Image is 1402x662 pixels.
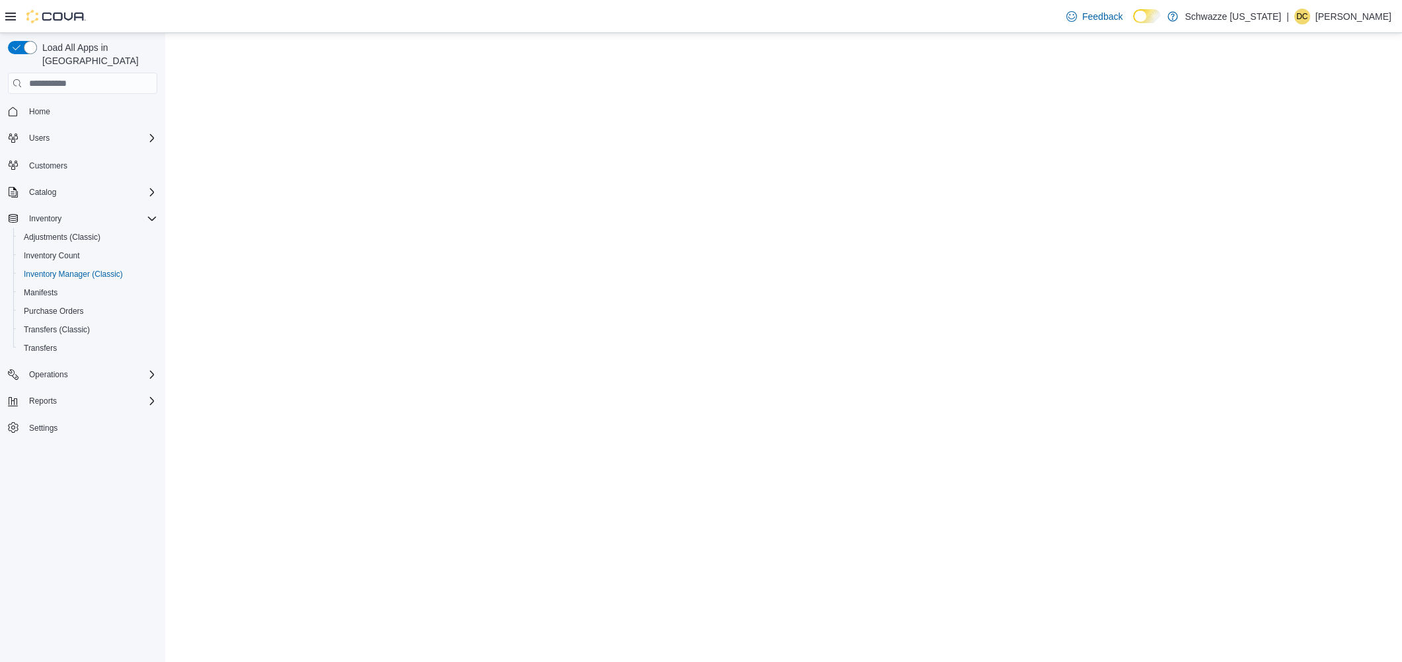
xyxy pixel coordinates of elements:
span: Customers [29,161,67,171]
button: Catalog [24,184,61,200]
a: Inventory Count [18,248,85,264]
button: Inventory Count [13,246,163,265]
a: Settings [24,420,63,436]
button: Inventory Manager (Classic) [13,265,163,283]
span: Transfers (Classic) [24,324,90,335]
p: Schwazze [US_STATE] [1185,9,1281,24]
a: Customers [24,158,73,174]
button: Purchase Orders [13,302,163,320]
span: Transfers [18,340,157,356]
span: Reports [29,396,57,406]
span: Inventory Count [18,248,157,264]
a: Home [24,104,55,120]
button: Reports [24,393,62,409]
span: Dc [1296,9,1308,24]
span: Users [29,133,50,143]
span: Purchase Orders [24,306,84,316]
span: Settings [24,420,157,436]
button: Users [24,130,55,146]
span: Reports [24,393,157,409]
button: Adjustments (Classic) [13,228,163,246]
span: Adjustments (Classic) [24,232,100,242]
button: Operations [24,367,73,383]
span: Inventory Manager (Classic) [24,269,123,279]
a: Purchase Orders [18,303,89,319]
span: Home [29,106,50,117]
span: Inventory Manager (Classic) [18,266,157,282]
span: Home [24,103,157,120]
a: Feedback [1061,3,1128,30]
p: | [1286,9,1289,24]
button: Operations [3,365,163,384]
button: Transfers [13,339,163,357]
span: Settings [29,423,57,433]
span: Operations [24,367,157,383]
button: Manifests [13,283,163,302]
span: Inventory Count [24,250,80,261]
span: Inventory [24,211,157,227]
input: Dark Mode [1133,9,1161,23]
span: Purchase Orders [18,303,157,319]
button: Users [3,129,163,147]
img: Cova [26,10,86,23]
span: Catalog [24,184,157,200]
button: Settings [3,418,163,437]
span: Feedback [1082,10,1123,23]
span: Load All Apps in [GEOGRAPHIC_DATA] [37,41,157,67]
button: Reports [3,392,163,410]
span: Transfers (Classic) [18,322,157,338]
a: Manifests [18,285,63,301]
a: Adjustments (Classic) [18,229,106,245]
span: Inventory [29,213,61,224]
div: Daniel castillo [1294,9,1310,24]
button: Customers [3,155,163,174]
p: [PERSON_NAME] [1315,9,1391,24]
button: Home [3,102,163,121]
span: Manifests [24,287,57,298]
span: Users [24,130,157,146]
button: Transfers (Classic) [13,320,163,339]
nav: Complex example [8,96,157,472]
a: Inventory Manager (Classic) [18,266,128,282]
span: Customers [24,157,157,173]
span: Manifests [18,285,157,301]
span: Catalog [29,187,56,198]
a: Transfers [18,340,62,356]
a: Transfers (Classic) [18,322,95,338]
button: Inventory [3,209,163,228]
span: Transfers [24,343,57,353]
button: Catalog [3,183,163,202]
span: Dark Mode [1133,23,1134,24]
button: Inventory [24,211,67,227]
span: Operations [29,369,68,380]
span: Adjustments (Classic) [18,229,157,245]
